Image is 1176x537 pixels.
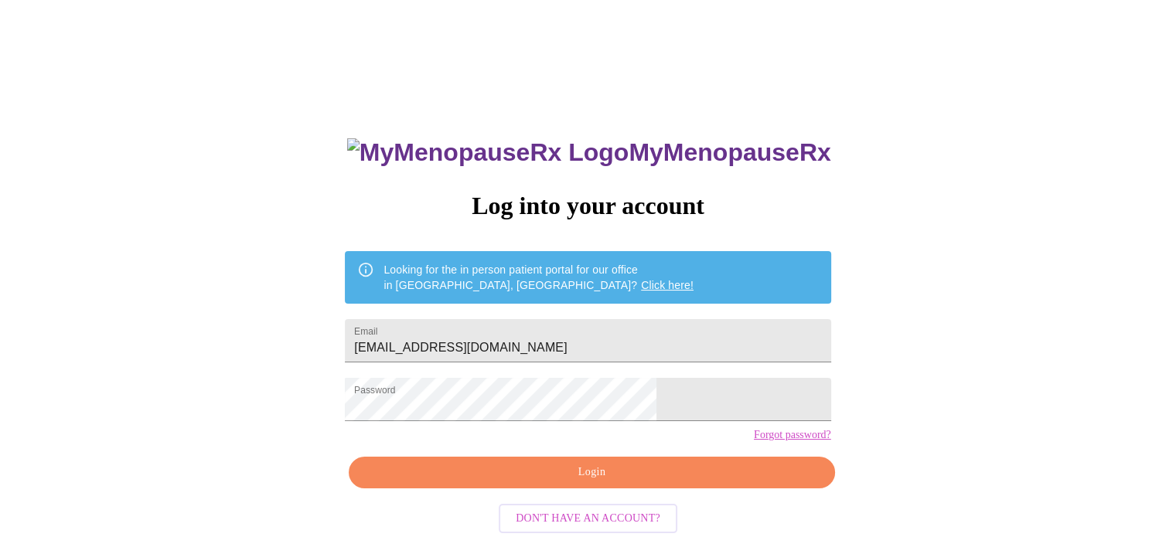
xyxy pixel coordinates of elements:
img: MyMenopauseRx Logo [347,138,629,167]
button: Login [349,457,834,488]
h3: Log into your account [345,192,830,220]
h3: MyMenopauseRx [347,138,831,167]
div: Looking for the in person patient portal for our office in [GEOGRAPHIC_DATA], [GEOGRAPHIC_DATA]? [383,256,694,299]
button: Don't have an account? [499,504,677,534]
a: Forgot password? [754,429,831,441]
span: Login [366,463,816,482]
span: Don't have an account? [516,509,660,529]
a: Don't have an account? [495,510,681,523]
a: Click here! [641,279,694,291]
